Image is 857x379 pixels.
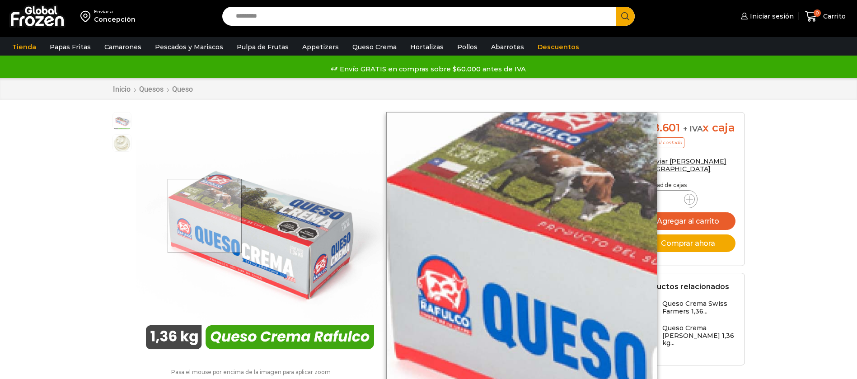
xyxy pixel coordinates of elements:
[112,85,131,94] a: Inicio
[80,9,94,24] img: address-field-icon.svg
[662,300,735,315] h3: Queso Crema Swiss Farmers 1,36...
[112,85,193,94] nav: Breadcrumb
[814,9,821,17] span: 0
[94,15,136,24] div: Concepción
[639,137,684,148] p: Precio al contado
[172,85,193,94] a: Queso
[821,12,846,21] span: Carrito
[660,193,677,206] input: Product quantity
[639,282,729,291] h2: Productos relacionados
[803,6,848,27] a: 0 Carrito
[139,85,164,94] a: Quesos
[113,135,131,153] span: queso-crema
[94,9,136,15] div: Enviar a
[616,7,635,26] button: Search button
[487,38,529,56] a: Abarrotes
[639,122,735,135] div: x caja
[639,182,735,188] p: Cantidad de cajas
[348,38,401,56] a: Queso Crema
[639,324,735,351] a: Queso Crema [PERSON_NAME] 1,36 kg...
[232,38,293,56] a: Pulpa de Frutas
[150,38,228,56] a: Pescados y Mariscos
[748,12,794,21] span: Iniciar sesión
[739,7,794,25] a: Iniciar sesión
[639,121,680,134] bdi: 88.601
[533,38,584,56] a: Descuentos
[662,324,735,347] h3: Queso Crema [PERSON_NAME] 1,36 kg...
[453,38,482,56] a: Pollos
[639,157,726,173] a: Enviar [PERSON_NAME][GEOGRAPHIC_DATA]
[406,38,448,56] a: Hortalizas
[298,38,343,56] a: Appetizers
[639,234,735,252] button: Comprar ahora
[45,38,95,56] a: Papas Fritas
[113,112,131,131] span: queso-crema
[639,300,735,319] a: Queso Crema Swiss Farmers 1,36...
[683,124,703,133] span: + IVA
[8,38,41,56] a: Tienda
[112,369,390,375] p: Pasa el mouse por encima de la imagen para aplicar zoom
[639,212,735,230] button: Agregar al carrito
[100,38,146,56] a: Camarones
